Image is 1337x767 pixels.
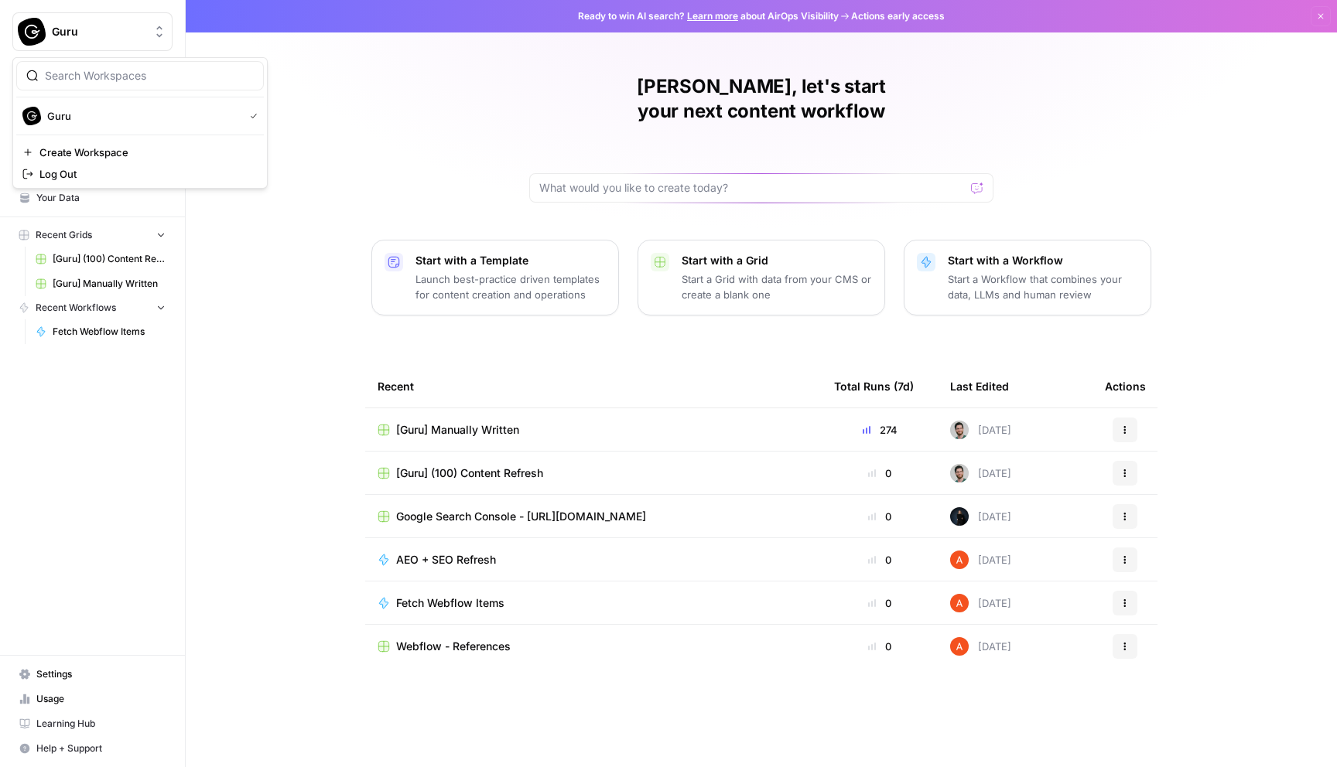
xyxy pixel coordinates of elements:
button: Recent Workflows [12,296,173,319]
span: Log Out [39,166,251,182]
span: AEO + SEO Refresh [396,552,496,568]
div: Actions [1105,365,1146,407]
div: [DATE] [950,421,1011,439]
span: Settings [36,667,166,681]
span: Fetch Webflow Items [396,595,504,611]
div: [DATE] [950,464,1011,482]
span: Fetch Webflow Items [53,325,166,339]
p: Launch best-practice driven templates for content creation and operations [415,271,606,302]
a: Webflow - References [378,639,809,654]
a: [Guru] Manually Written [29,271,173,296]
span: Recent Grids [36,228,92,242]
a: Your Data [12,186,173,210]
a: [Guru] Manually Written [378,422,809,438]
a: Settings [12,662,173,687]
p: Start with a Workflow [948,253,1138,268]
span: Your Data [36,191,166,205]
div: Total Runs (7d) [834,365,914,407]
span: Actions early access [851,9,945,23]
span: Learning Hub [36,717,166,731]
a: Fetch Webflow Items [378,595,809,611]
span: Ready to win AI search? about AirOps Visibility [578,9,839,23]
div: 0 [834,509,925,524]
div: [DATE] [950,594,1011,612]
a: [Guru] (100) Content Refresh [29,247,173,271]
div: 274 [834,422,925,438]
button: Recent Grids [12,223,173,247]
span: Create Workspace [39,145,251,160]
span: [Guru] (100) Content Refresh [53,252,166,266]
input: Search Workspaces [45,68,254,84]
a: [Guru] (100) Content Refresh [378,465,809,481]
a: Create Workspace [16,141,264,163]
span: Recent Workflows [36,301,116,315]
a: Google Search Console - [URL][DOMAIN_NAME] [378,509,809,524]
div: 0 [834,595,925,611]
button: Help + Support [12,736,173,761]
input: What would you like to create today? [539,180,965,196]
a: Learn more [687,10,738,22]
span: [Guru] Manually Written [396,422,519,438]
button: Workspace: Guru [12,12,173,51]
div: 0 [834,639,925,654]
a: Log Out [16,163,264,185]
span: [Guru] Manually Written [53,277,166,291]
span: Google Search Console - [URL][DOMAIN_NAME] [396,509,646,524]
span: Usage [36,692,166,706]
div: 0 [834,552,925,568]
div: [DATE] [950,637,1011,656]
div: Workspace: Guru [12,57,268,189]
h1: [PERSON_NAME], let's start your next content workflow [529,74,993,124]
div: Last Edited [950,365,1009,407]
button: Start with a TemplateLaunch best-practice driven templates for content creation and operations [371,240,619,315]
div: [DATE] [950,507,1011,526]
button: Start with a WorkflowStart a Workflow that combines your data, LLMs and human review [904,240,1151,315]
span: Guru [52,24,145,39]
img: cje7zb9ux0f2nqyv5qqgv3u0jxek [950,594,969,612]
span: Guru [47,108,238,124]
button: Start with a GridStart a Grid with data from your CMS or create a blank one [638,240,885,315]
div: 0 [834,465,925,481]
img: Guru Logo [18,18,46,46]
a: Learning Hub [12,711,173,736]
img: Guru Logo [22,107,41,125]
span: Help + Support [36,741,166,755]
p: Start a Workflow that combines your data, LLMs and human review [948,271,1138,302]
p: Start with a Template [415,253,606,268]
span: [Guru] (100) Content Refresh [396,465,543,481]
p: Start with a Grid [682,253,872,268]
div: Recent [378,365,809,407]
a: AEO + SEO Refresh [378,552,809,568]
img: 6x3rjo1rz7z6emem817p2ehnnsys [950,421,969,439]
img: mae98n22be7w2flmvint2g1h8u9g [950,507,969,526]
img: 6x3rjo1rz7z6emem817p2ehnnsys [950,464,969,482]
img: cje7zb9ux0f2nqyv5qqgv3u0jxek [950,551,969,569]
a: Usage [12,687,173,711]
a: Fetch Webflow Items [29,319,173,344]
img: cje7zb9ux0f2nqyv5qqgv3u0jxek [950,637,969,656]
div: [DATE] [950,551,1011,569]
span: Webflow - References [396,639,511,654]
p: Start a Grid with data from your CMS or create a blank one [682,271,872,302]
